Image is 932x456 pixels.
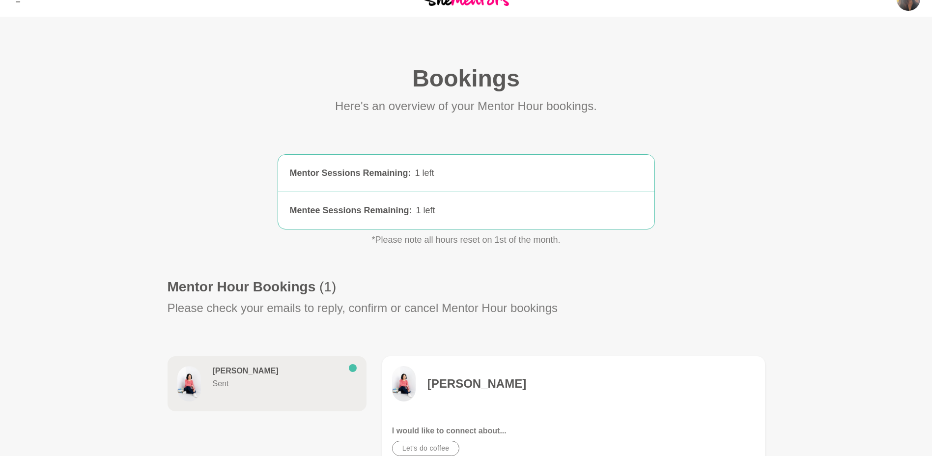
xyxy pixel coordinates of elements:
div: 1 left [416,204,643,217]
div: Mentee Sessions Remaining : [290,204,412,217]
p: Sent [213,378,341,390]
h1: Bookings [412,64,520,93]
h1: Mentor Hour Bookings [168,278,337,295]
div: 1 left [415,167,643,180]
p: *Please note all hours reset on 1st of the month. [230,233,702,247]
h6: [PERSON_NAME] [213,366,341,376]
p: Here's an overview of your Mentor Hour bookings. [335,97,597,115]
p: I would like to connect about... [392,425,755,437]
h4: [PERSON_NAME] [427,376,526,391]
span: (1) [319,279,336,294]
p: Please check your emails to reply, confirm or cancel Mentor Hour bookings [168,299,558,317]
div: Mentor Sessions Remaining : [290,167,411,180]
